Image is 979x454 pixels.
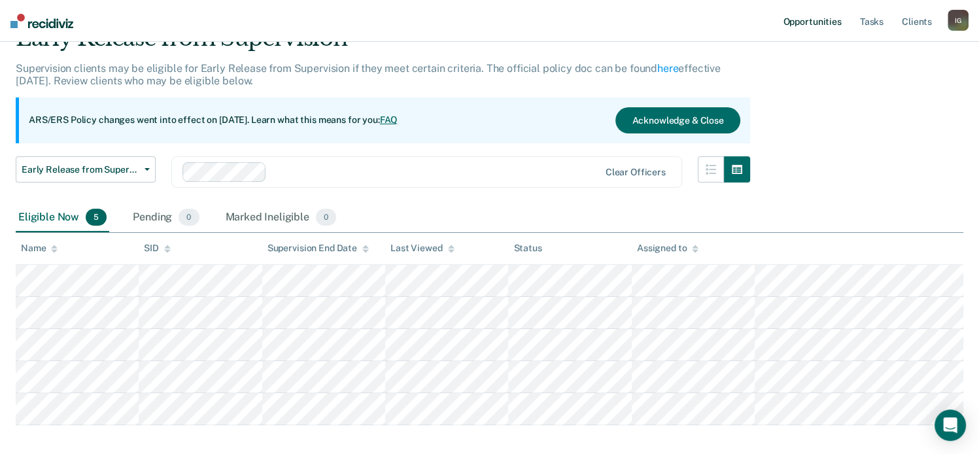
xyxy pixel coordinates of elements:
[606,167,666,178] div: Clear officers
[513,243,541,254] div: Status
[86,209,107,226] span: 5
[935,410,966,441] div: Open Intercom Messenger
[16,203,109,232] div: Eligible Now5
[16,62,721,87] p: Supervision clients may be eligible for Early Release from Supervision if they meet certain crite...
[615,107,740,133] button: Acknowledge & Close
[179,209,199,226] span: 0
[29,114,398,127] p: ARS/ERS Policy changes went into effect on [DATE]. Learn what this means for you:
[657,62,678,75] a: here
[267,243,369,254] div: Supervision End Date
[637,243,698,254] div: Assigned to
[16,25,750,62] div: Early Release from Supervision
[10,14,73,28] img: Recidiviz
[380,114,398,125] a: FAQ
[16,156,156,183] button: Early Release from Supervision
[223,203,339,232] div: Marked Ineligible0
[22,164,139,175] span: Early Release from Supervision
[390,243,454,254] div: Last Viewed
[948,10,969,31] button: IG
[316,209,336,226] span: 0
[144,243,171,254] div: SID
[948,10,969,31] div: I G
[21,243,58,254] div: Name
[130,203,201,232] div: Pending0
